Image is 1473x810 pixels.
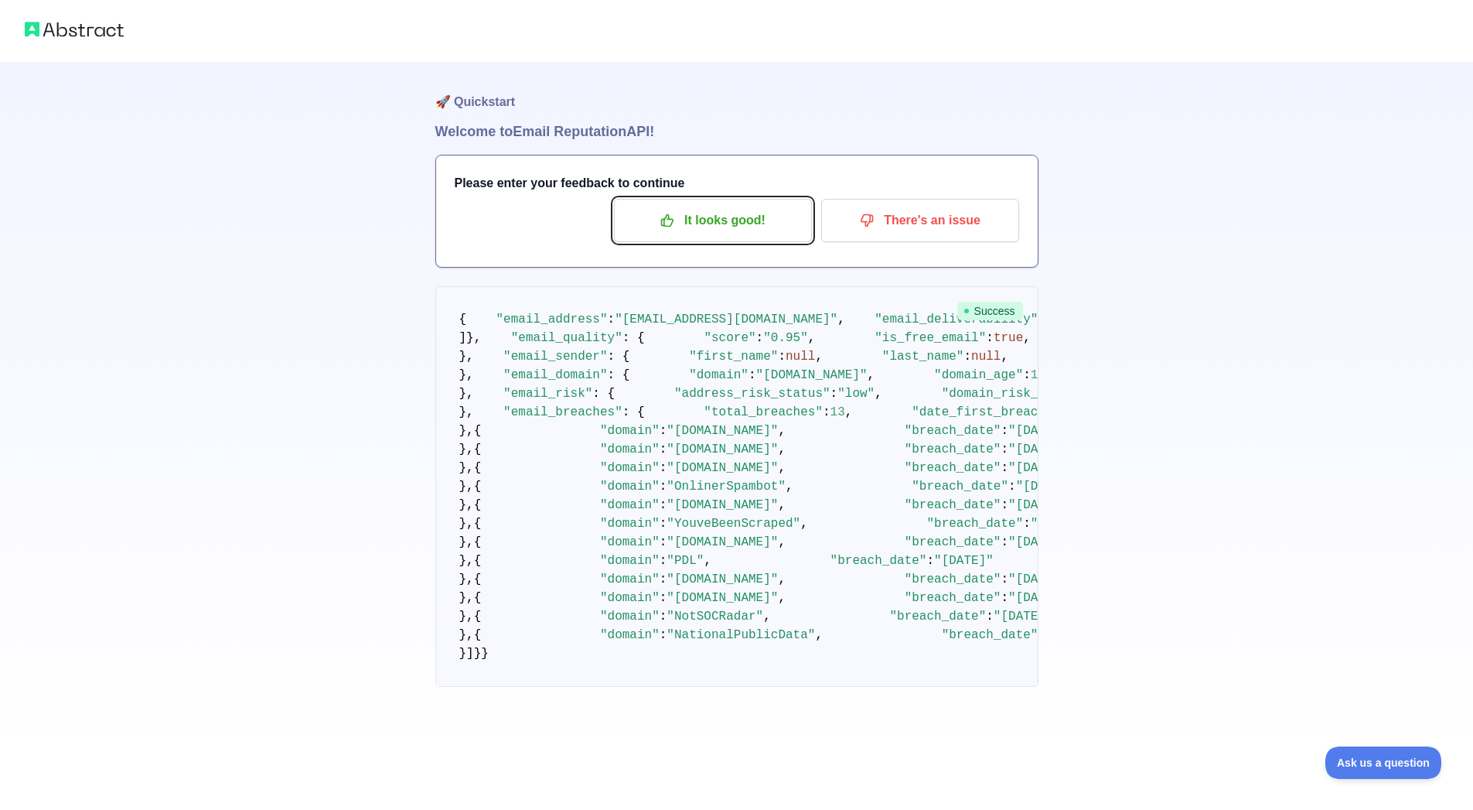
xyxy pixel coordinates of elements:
span: , [786,480,793,494]
span: "PDL" [667,554,704,568]
span: "breach_date" [942,628,1038,642]
span: "last_name" [882,350,964,364]
span: : [823,405,830,419]
span: "[DATE]" [1008,572,1068,586]
span: "[DATE]" [1008,443,1068,456]
span: "email_sender" [503,350,607,364]
span: "total_breaches" [704,405,823,419]
span: : [1008,480,1016,494]
span: "[DOMAIN_NAME]" [667,591,778,605]
span: "email_quality" [511,331,622,345]
span: : [660,424,667,438]
span: , [837,313,845,326]
span: , [778,424,786,438]
span: "NationalPublicData" [667,628,815,642]
span: , [778,591,786,605]
span: "breach_date" [905,535,1001,549]
p: It looks good! [626,207,800,234]
span: , [778,535,786,549]
span: "breach_date" [905,498,1001,512]
iframe: Toggle Customer Support [1325,747,1442,779]
span: : [1001,572,1008,586]
span: "domain" [600,480,660,494]
span: "breach_date" [905,443,1001,456]
span: : [660,517,667,531]
span: "breach_date" [905,424,1001,438]
span: , [778,498,786,512]
span: "domain" [600,498,660,512]
span: "breach_date" [905,591,1001,605]
span: "email_breaches" [503,405,622,419]
span: , [868,368,875,382]
span: : [1001,535,1008,549]
span: Success [957,302,1023,320]
span: : [660,498,667,512]
span: : [660,443,667,456]
span: "address_risk_status" [674,387,830,401]
span: "[DATE]" [1008,498,1068,512]
span: "[DATE]" [1008,424,1068,438]
span: "low" [837,387,875,401]
span: "breach_date" [905,461,1001,475]
span: : { [592,387,615,401]
span: , [815,628,823,642]
span: true [994,331,1023,345]
span: "domain" [600,424,660,438]
img: Abstract logo [25,19,124,40]
span: : [748,368,756,382]
span: : [1001,424,1008,438]
span: : [608,313,615,326]
span: , [704,554,711,568]
span: "0.95" [763,331,808,345]
span: "[DOMAIN_NAME]" [667,572,778,586]
span: "domain" [600,517,660,531]
span: : [660,572,667,586]
span: "[DATE]" [1008,591,1068,605]
span: : [1023,368,1031,382]
span: "[DOMAIN_NAME]" [667,535,778,549]
span: , [845,405,853,419]
span: : { [622,331,645,345]
span: "email_risk" [503,387,592,401]
span: , [778,443,786,456]
span: : [660,554,667,568]
span: "breach_date" [889,610,986,624]
span: : [986,610,994,624]
button: It looks good! [614,199,812,242]
span: : [1001,498,1008,512]
span: "domain" [600,554,660,568]
span: , [778,461,786,475]
span: "breach_date" [830,554,927,568]
span: : [1001,461,1008,475]
span: "[DOMAIN_NAME]" [667,424,778,438]
span: : [1001,443,1008,456]
span: , [763,610,771,624]
span: : { [622,405,645,419]
span: "[DATE]" [1008,461,1068,475]
span: "NotSOCRadar" [667,610,763,624]
span: "[DATE]" [1008,535,1068,549]
span: "score" [704,331,755,345]
span: "domain_risk_status" [942,387,1090,401]
button: There's an issue [821,199,1019,242]
span: : [1023,517,1031,531]
span: "domain" [600,572,660,586]
span: : { [608,368,630,382]
span: "domain" [600,461,660,475]
span: : [660,461,667,475]
span: "[DOMAIN_NAME]" [667,498,778,512]
span: "domain" [600,591,660,605]
span: : [756,331,764,345]
p: There's an issue [833,207,1008,234]
span: "date_first_breached" [912,405,1068,419]
span: "[DATE]" [1016,480,1076,494]
span: "breach_date" [912,480,1008,494]
span: "YouveBeenScraped" [667,517,800,531]
span: "OnlinerSpambot" [667,480,786,494]
span: "domain" [600,535,660,549]
span: "domain" [689,368,748,382]
span: : [778,350,786,364]
span: "first_name" [689,350,778,364]
span: , [875,387,882,401]
h1: Welcome to Email Reputation API! [435,121,1038,142]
